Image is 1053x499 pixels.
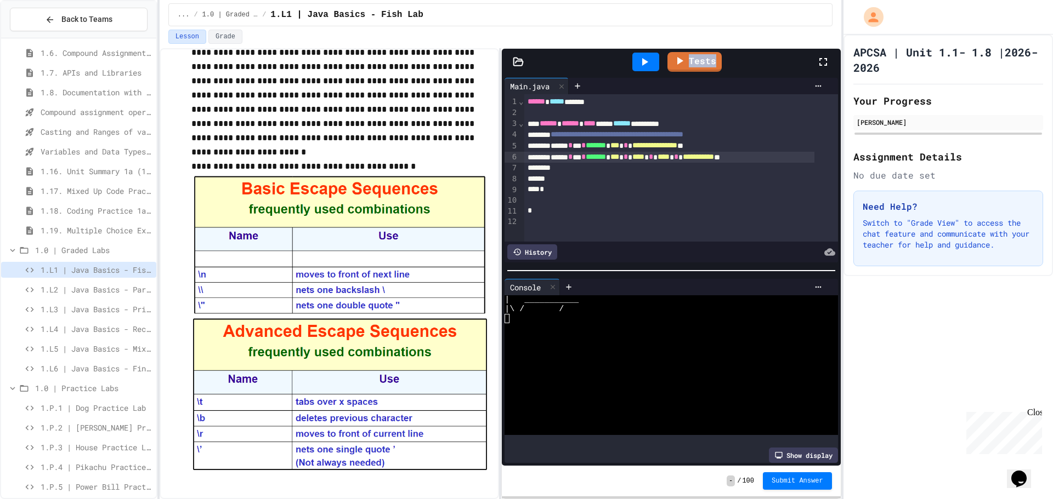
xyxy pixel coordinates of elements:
iframe: chat widget [962,408,1042,454]
div: 5 [505,141,518,152]
button: Back to Teams [10,8,148,31]
span: Fold line [518,119,524,128]
button: Grade [208,30,242,44]
span: 1.7. APIs and Libraries [41,67,152,78]
h3: Need Help? [863,200,1034,213]
span: / [737,477,741,485]
div: 2 [505,107,518,118]
div: Chat with us now!Close [4,4,76,70]
div: 11 [505,206,518,217]
button: Submit Answer [763,472,832,490]
div: 8 [505,174,518,185]
span: 1.18. Coding Practice 1a (1.1-1.6) [41,205,152,216]
h2: Assignment Details [853,149,1043,164]
span: 1.P.4 | Pikachu Practice Lab [41,461,152,473]
span: 1.19. Multiple Choice Exercises for Unit 1a (1.1-1.6) [41,225,152,236]
span: / [262,10,266,19]
span: 1.0 | Practice Labs [35,382,152,394]
span: / [194,10,197,19]
span: 1.17. Mixed Up Code Practice 1.1-1.6 [41,185,152,197]
div: My Account [852,4,886,30]
div: 12 [505,216,518,227]
span: 1.8. Documentation with Comments and Preconditions [41,87,152,98]
span: Casting and Ranges of variables - Quiz [41,126,152,137]
span: 1.L4 | Java Basics - Rectangle Lab [41,323,152,335]
div: 7 [505,163,518,174]
div: 9 [505,185,518,196]
span: 1.P.3 | House Practice Lab [41,441,152,453]
div: Main.java [505,81,555,92]
span: 1.P.1 | Dog Practice Lab [41,402,152,414]
span: |\ / / [505,305,564,314]
span: 1.P.5 | Power Bill Practice Lab [41,481,152,492]
div: Console [505,282,546,293]
div: 1 [505,96,518,107]
span: 1.16. Unit Summary 1a (1.1-1.6) [41,165,152,177]
span: Variables and Data Types - Quiz [41,146,152,157]
div: Main.java [505,78,569,94]
span: Fold line [518,97,524,106]
button: Lesson [168,30,206,44]
span: 1.L5 | Java Basics - Mixed Number Lab [41,343,152,354]
h2: Your Progress [853,93,1043,108]
span: 1.L2 | Java Basics - Paragraphs Lab [41,284,152,295]
div: No due date set [853,169,1043,182]
span: 1.L3 | Java Basics - Printing Code Lab [41,303,152,315]
span: 1.L1 | Java Basics - Fish Lab [41,264,152,276]
div: Console [505,279,560,295]
span: 1.P.2 | [PERSON_NAME] Practice Lab [41,422,152,433]
div: 6 [505,152,518,163]
div: History [507,244,557,260]
span: 1.L1 | Java Basics - Fish Lab [270,8,423,21]
span: Back to Teams [61,14,112,25]
span: Submit Answer [772,477,823,485]
div: 4 [505,129,518,140]
span: 1.6. Compound Assignment Operators [41,47,152,59]
iframe: chat widget [1007,455,1042,488]
span: 100 [742,477,754,485]
span: Compound assignment operators - Quiz [41,106,152,118]
span: 1.0 | Graded Labs [202,10,258,19]
div: [PERSON_NAME] [857,117,1040,127]
span: | ___________ [505,295,579,305]
span: - [727,475,735,486]
div: Show display [769,448,838,463]
div: 3 [505,118,518,129]
p: Switch to "Grade View" to access the chat feature and communicate with your teacher for help and ... [863,217,1034,250]
a: Tests [667,52,722,72]
span: ... [178,10,190,19]
span: 1.L6 | Java Basics - Final Calculator Lab [41,363,152,374]
div: 10 [505,195,518,206]
h1: APCSA | Unit 1.1- 1.8 |2026-2026 [853,44,1043,75]
span: 1.0 | Graded Labs [35,244,152,256]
